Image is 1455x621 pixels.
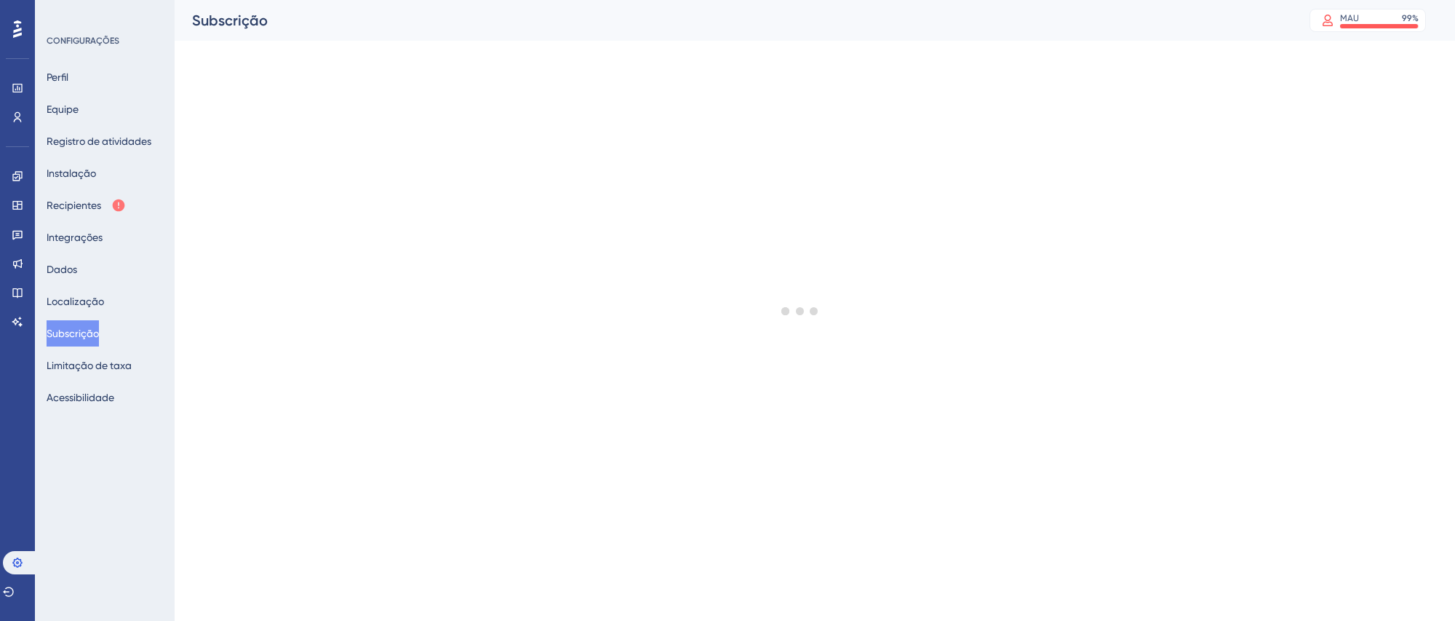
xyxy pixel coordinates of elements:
[47,384,114,411] button: Acessibilidade
[47,288,104,315] button: Localização
[1340,13,1359,23] font: MAU
[47,352,132,379] button: Limitação de taxa
[47,296,104,307] font: Localização
[47,199,101,211] font: Recipientes
[1412,13,1419,23] font: %
[47,96,79,122] button: Equipe
[47,320,99,347] button: Subscrição
[47,264,77,275] font: Dados
[47,128,151,154] button: Registro de atividades
[47,328,99,339] font: Subscrição
[47,36,119,46] font: CONFIGURAÇÕES
[47,167,96,179] font: Instalação
[47,192,126,218] button: Recipientes
[47,256,77,282] button: Dados
[47,392,114,403] font: Acessibilidade
[47,64,68,90] button: Perfil
[47,103,79,115] font: Equipe
[47,71,68,83] font: Perfil
[47,360,132,371] font: Limitação de taxa
[47,160,96,186] button: Instalação
[47,232,103,243] font: Integrações
[47,224,103,250] button: Integrações
[47,135,151,147] font: Registro de atividades
[192,12,268,29] font: Subscrição
[1402,13,1412,23] font: 99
